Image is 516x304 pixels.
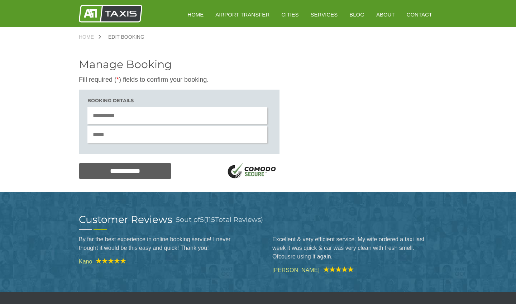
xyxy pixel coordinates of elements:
a: Cities [276,6,304,23]
img: SSL Logo [225,163,279,180]
p: Fill required ( ) fields to confirm your booking. [79,75,279,84]
a: Airport Transfer [210,6,274,23]
a: Services [306,6,343,23]
h2: Customer Reviews [79,214,172,224]
h3: out of ( Total Reviews) [176,214,263,225]
cite: [PERSON_NAME] [272,266,437,273]
img: A1 Taxis Review [320,266,354,272]
a: Contact [402,6,437,23]
span: 5 [176,215,180,224]
h3: Booking details [87,98,271,103]
a: Edit Booking [101,34,152,39]
a: Blog [344,6,369,23]
a: HOME [182,6,209,23]
img: A1 Taxis Review [92,258,126,263]
img: A1 Taxis [79,5,142,23]
span: 115 [206,215,215,224]
cite: Kano [79,258,244,265]
blockquote: Excellent & very efficient service. My wife ordered a taxi last week it was quick & car was very ... [272,230,437,266]
a: About [371,6,400,23]
blockquote: By far the best experience in online booking service! I never thought it would be this easy and q... [79,230,244,258]
a: Home [79,34,101,39]
h2: Manage Booking [79,59,279,70]
span: 5 [200,215,204,224]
